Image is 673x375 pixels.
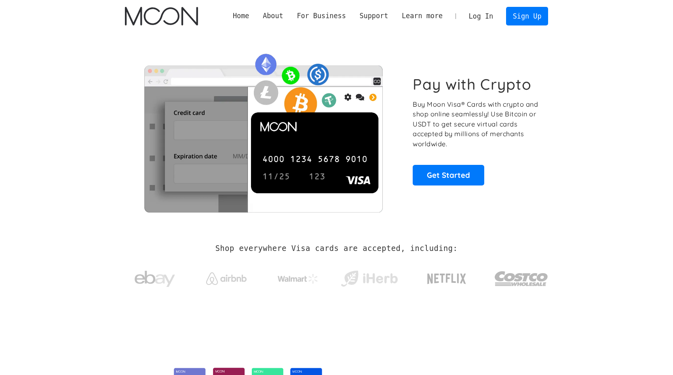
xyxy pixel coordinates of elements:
[339,268,399,289] img: iHerb
[125,7,198,25] img: Moon Logo
[462,7,500,25] a: Log In
[413,165,484,185] a: Get Started
[256,11,290,21] div: About
[278,274,318,284] img: Walmart
[413,99,539,149] p: Buy Moon Visa® Cards with crypto and shop online seamlessly! Use Bitcoin or USDT to get secure vi...
[268,266,328,288] a: Walmart
[125,258,185,296] a: ebay
[359,11,388,21] div: Support
[206,272,247,285] img: Airbnb
[395,11,449,21] div: Learn more
[339,260,399,293] a: iHerb
[413,75,532,93] h1: Pay with Crypto
[297,11,346,21] div: For Business
[135,266,175,292] img: ebay
[215,244,458,253] h2: Shop everywhere Visa cards are accepted, including:
[494,263,549,294] img: Costco
[494,255,549,298] a: Costco
[125,48,402,212] img: Moon Cards let you spend your crypto anywhere Visa is accepted.
[506,7,548,25] a: Sign Up
[402,11,443,21] div: Learn more
[226,11,256,21] a: Home
[263,11,283,21] div: About
[411,261,483,293] a: Netflix
[290,11,353,21] div: For Business
[196,264,256,289] a: Airbnb
[353,11,395,21] div: Support
[426,269,467,289] img: Netflix
[125,7,198,25] a: home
